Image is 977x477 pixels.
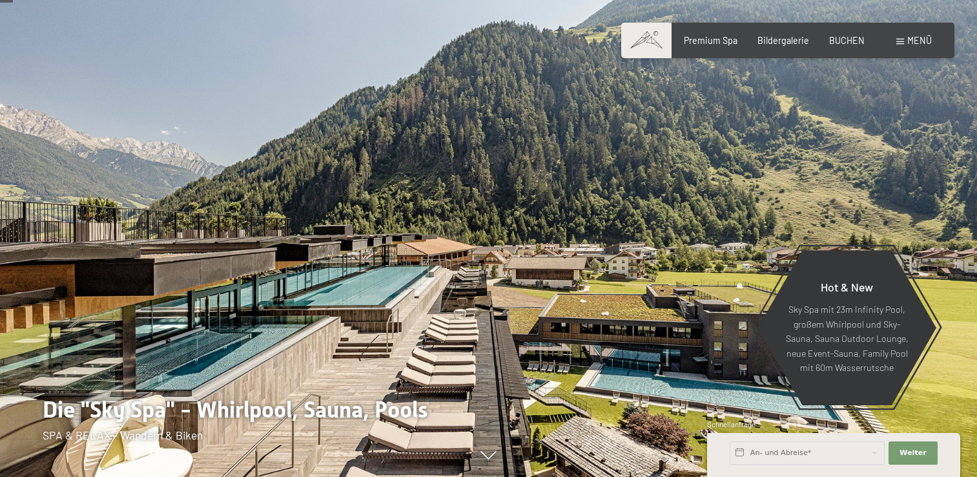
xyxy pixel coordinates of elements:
[821,280,873,294] span: Hot & New
[757,35,809,46] a: Bildergalerie
[829,35,865,46] a: BUCHEN
[907,35,932,46] span: Menü
[707,420,756,429] span: Schnellanfrage
[757,249,937,406] a: Hot & New Sky Spa mit 23m Infinity Pool, großem Whirlpool und Sky-Sauna, Sauna Outdoor Lounge, ne...
[364,269,470,282] span: Einwilligung Marketing*
[785,302,909,376] p: Sky Spa mit 23m Infinity Pool, großem Whirlpool und Sky-Sauna, Sauna Outdoor Lounge, neue Event-S...
[889,441,938,465] button: Weiter
[706,449,708,458] span: 1
[684,35,737,46] a: Premium Spa
[900,448,927,458] span: Weiter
